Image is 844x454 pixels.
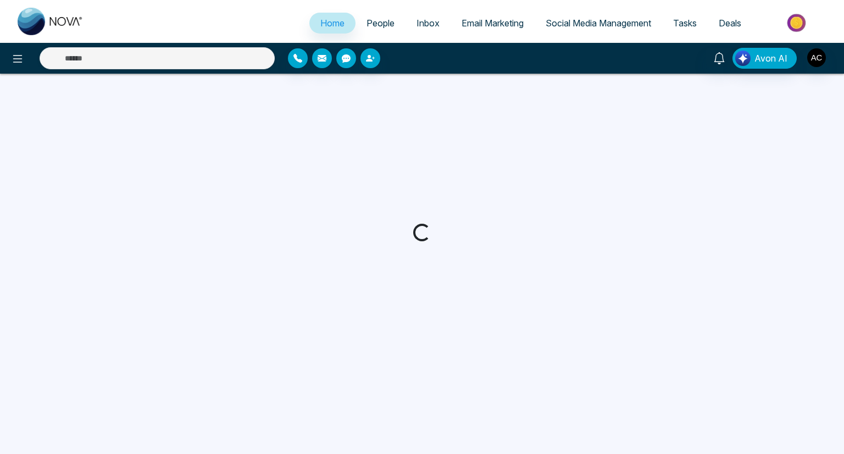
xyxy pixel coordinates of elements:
a: Home [309,13,356,34]
span: Inbox [417,18,440,29]
span: Email Marketing [462,18,524,29]
a: People [356,13,406,34]
span: Home [320,18,345,29]
span: Deals [719,18,741,29]
img: User Avatar [807,48,826,67]
a: Inbox [406,13,451,34]
span: Avon AI [754,52,787,65]
a: Email Marketing [451,13,535,34]
button: Avon AI [732,48,797,69]
span: Social Media Management [546,18,651,29]
span: People [367,18,395,29]
a: Social Media Management [535,13,662,34]
img: Nova CRM Logo [18,8,84,35]
img: Lead Flow [735,51,751,66]
span: Tasks [673,18,697,29]
img: Market-place.gif [758,10,837,35]
a: Deals [708,13,752,34]
a: Tasks [662,13,708,34]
